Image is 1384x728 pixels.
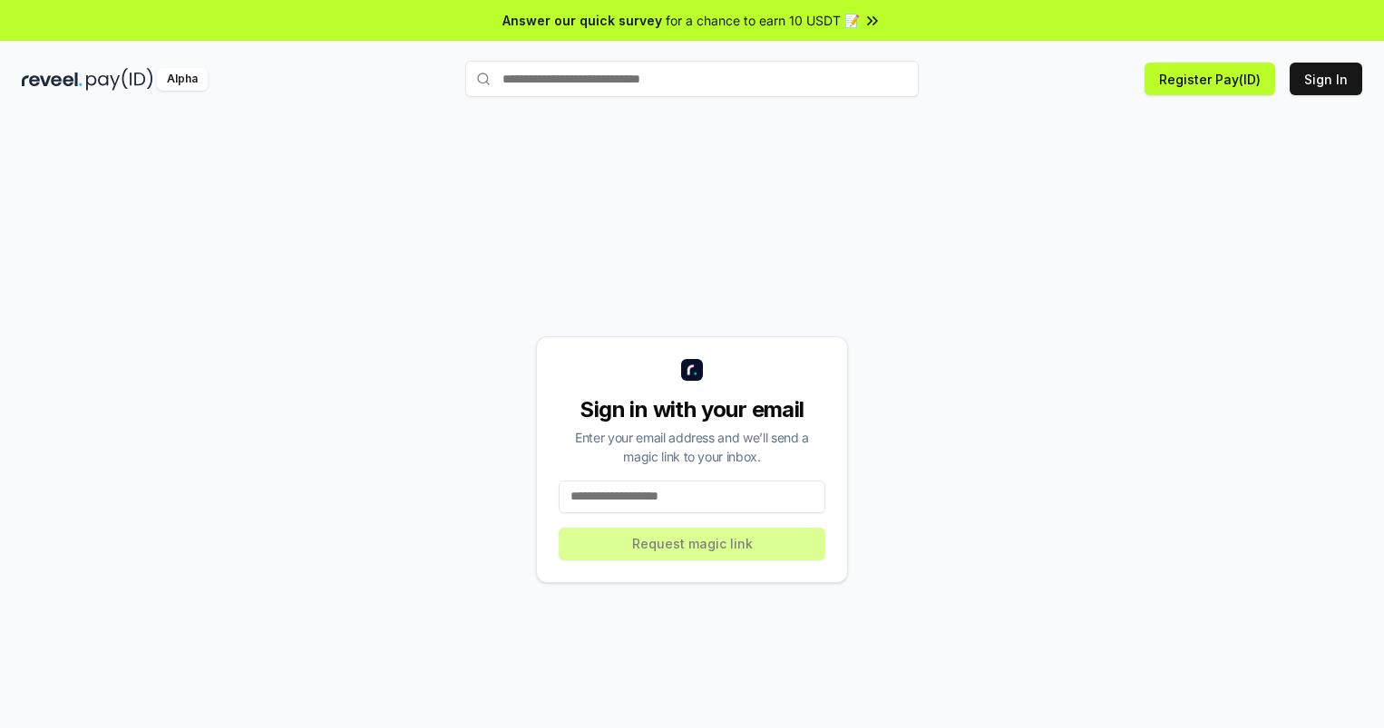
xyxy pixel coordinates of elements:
button: Sign In [1290,63,1362,95]
span: Answer our quick survey [502,11,662,30]
div: Alpha [157,68,208,91]
img: reveel_dark [22,68,83,91]
div: Enter your email address and we’ll send a magic link to your inbox. [559,428,825,466]
button: Register Pay(ID) [1145,63,1275,95]
div: Sign in with your email [559,395,825,424]
img: pay_id [86,68,153,91]
img: logo_small [681,359,703,381]
span: for a chance to earn 10 USDT 📝 [666,11,860,30]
